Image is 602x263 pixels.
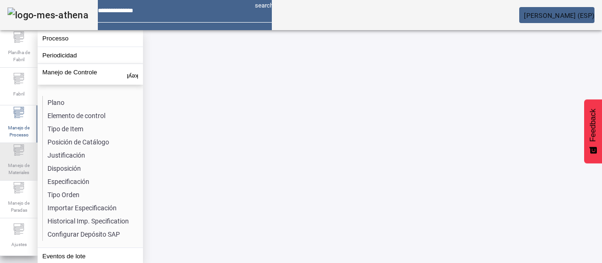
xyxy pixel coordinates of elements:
[43,135,143,149] li: Posición de Catálogo
[38,47,143,64] button: Periodicidad
[43,228,143,241] li: Configurar Depósito SAP
[584,99,602,163] button: Feedback - Mostrar pesquisa
[8,8,88,23] img: logo-mes-athena
[5,121,33,141] span: Manejo de Processo
[38,64,143,85] button: Manejo de Controle
[5,159,33,179] span: Manejo de Materiales
[43,109,143,122] li: Elemento de control
[43,122,143,135] li: Tipo de Item
[5,197,33,216] span: Manejo de Paradas
[524,12,594,19] span: [PERSON_NAME] (ESP)
[43,188,143,201] li: Tipo Orden
[589,109,597,142] span: Feedback
[127,69,138,80] mat-icon: keyboard_arrow_up
[8,238,30,251] span: Ajustes
[43,175,143,188] li: Especificación
[43,149,143,162] li: Justificación
[38,30,143,47] button: Processo
[5,46,33,66] span: Planilha de Fabril
[43,96,143,109] li: Plano
[10,88,27,100] span: Fabril
[43,162,143,175] li: Disposición
[43,201,143,215] li: Importar Especificación
[43,215,143,228] li: Historical Imp. Specification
